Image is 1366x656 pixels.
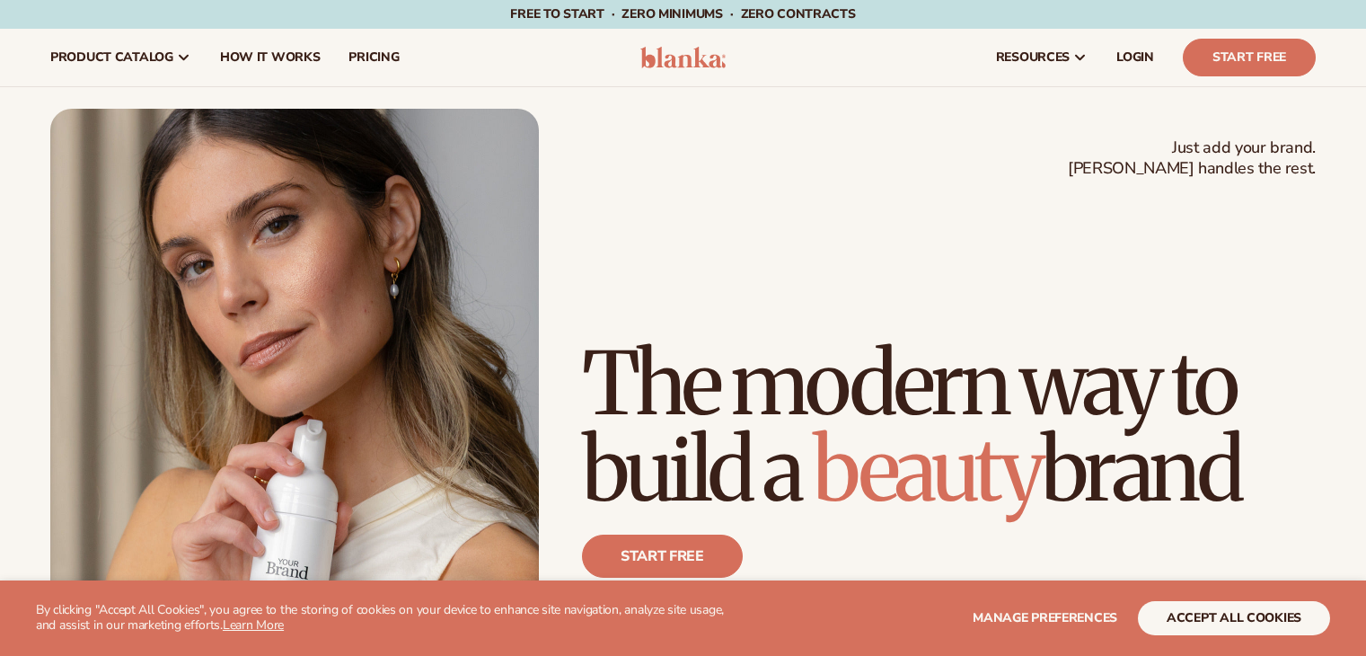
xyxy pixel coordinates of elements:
[1138,601,1330,635] button: accept all cookies
[813,416,1041,524] span: beauty
[1116,50,1154,65] span: LOGIN
[348,50,399,65] span: pricing
[582,341,1316,513] h1: The modern way to build a brand
[50,50,173,65] span: product catalog
[982,29,1102,86] a: resources
[206,29,335,86] a: How It Works
[973,601,1117,635] button: Manage preferences
[223,616,284,634] a: Learn More
[640,47,726,68] img: logo
[582,535,743,578] a: Start free
[334,29,413,86] a: pricing
[973,609,1117,626] span: Manage preferences
[1183,39,1316,76] a: Start Free
[220,50,321,65] span: How It Works
[1068,137,1316,180] span: Just add your brand. [PERSON_NAME] handles the rest.
[1102,29,1168,86] a: LOGIN
[510,5,855,22] span: Free to start · ZERO minimums · ZERO contracts
[996,50,1070,65] span: resources
[36,603,745,634] p: By clicking "Accept All Cookies", you agree to the storing of cookies on your device to enhance s...
[36,29,206,86] a: product catalog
